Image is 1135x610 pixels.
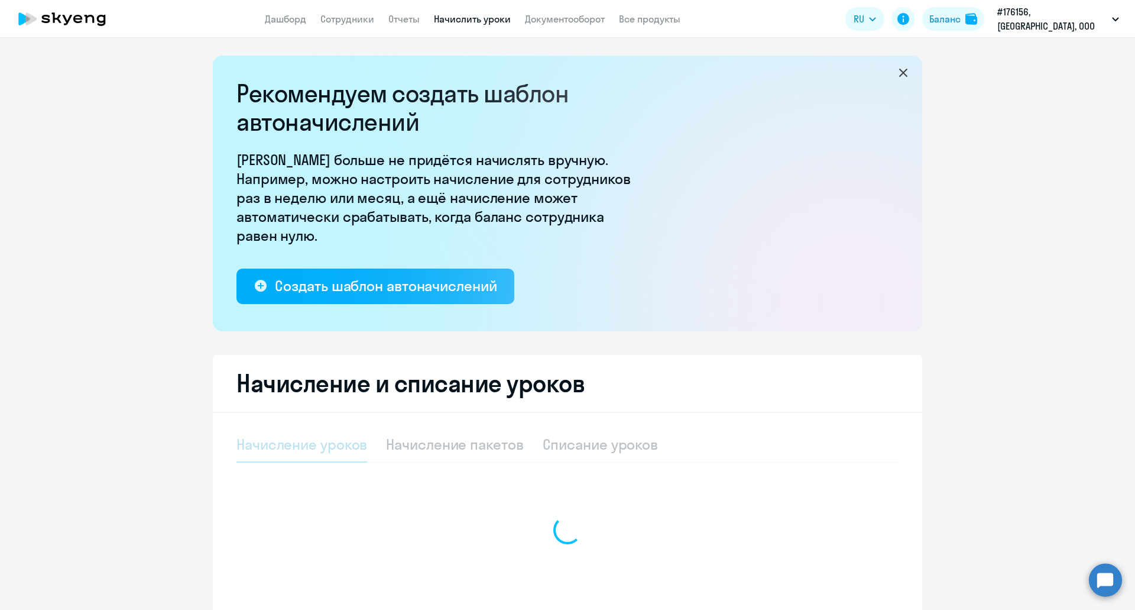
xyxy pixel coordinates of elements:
button: Создать шаблон автоначислений [236,269,514,304]
a: Отчеты [388,13,420,25]
span: RU [854,12,864,26]
a: Сотрудники [320,13,374,25]
a: Начислить уроки [434,13,511,25]
button: RU [845,7,884,31]
img: balance [965,13,977,25]
a: Дашборд [265,13,306,25]
h2: Рекомендуем создать шаблон автоначислений [236,79,638,136]
p: #176156, [GEOGRAPHIC_DATA], ООО [997,5,1107,33]
h2: Начисление и списание уроков [236,369,899,398]
button: #176156, [GEOGRAPHIC_DATA], ООО [991,5,1125,33]
a: Все продукты [619,13,680,25]
button: Балансbalance [922,7,984,31]
p: [PERSON_NAME] больше не придётся начислять вручную. Например, можно настроить начисление для сотр... [236,150,638,245]
div: Баланс [929,12,961,26]
a: Документооборот [525,13,605,25]
div: Создать шаблон автоначислений [275,276,497,295]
